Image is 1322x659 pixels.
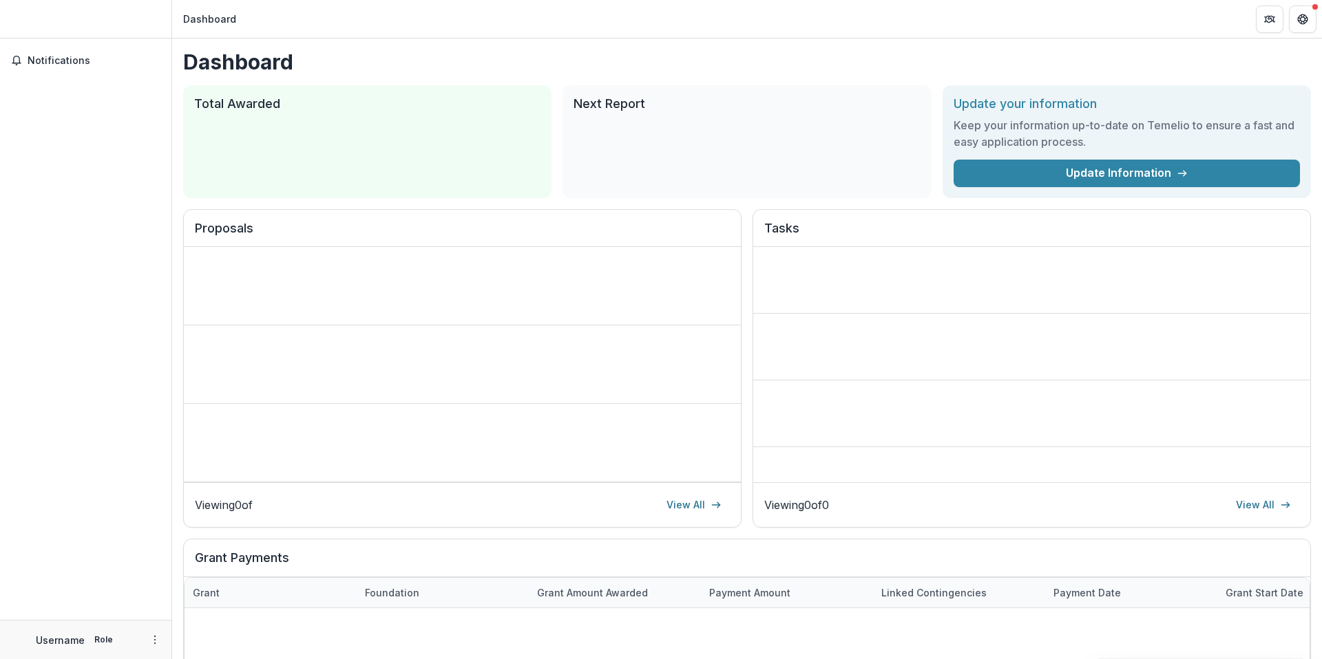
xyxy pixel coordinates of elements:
[194,96,541,111] h2: Total Awarded
[195,221,730,247] h2: Proposals
[183,50,1311,74] h1: Dashboard
[195,497,253,513] p: Viewing 0 of
[6,50,166,72] button: Notifications
[658,494,730,516] a: View All
[178,9,242,29] nav: breadcrumb
[1289,6,1316,33] button: Get Help
[195,550,1299,576] h2: Grant Payments
[1256,6,1283,33] button: Partners
[954,117,1300,150] h3: Keep your information up-to-date on Temelio to ensure a fast and easy application process.
[36,633,85,647] p: Username
[954,96,1300,111] h2: Update your information
[28,55,160,67] span: Notifications
[90,634,117,646] p: Role
[1228,494,1299,516] a: View All
[764,221,1299,247] h2: Tasks
[183,12,236,26] div: Dashboard
[574,96,920,111] h2: Next Report
[764,497,829,513] p: Viewing 0 of 0
[954,160,1300,187] a: Update Information
[147,631,163,648] button: More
